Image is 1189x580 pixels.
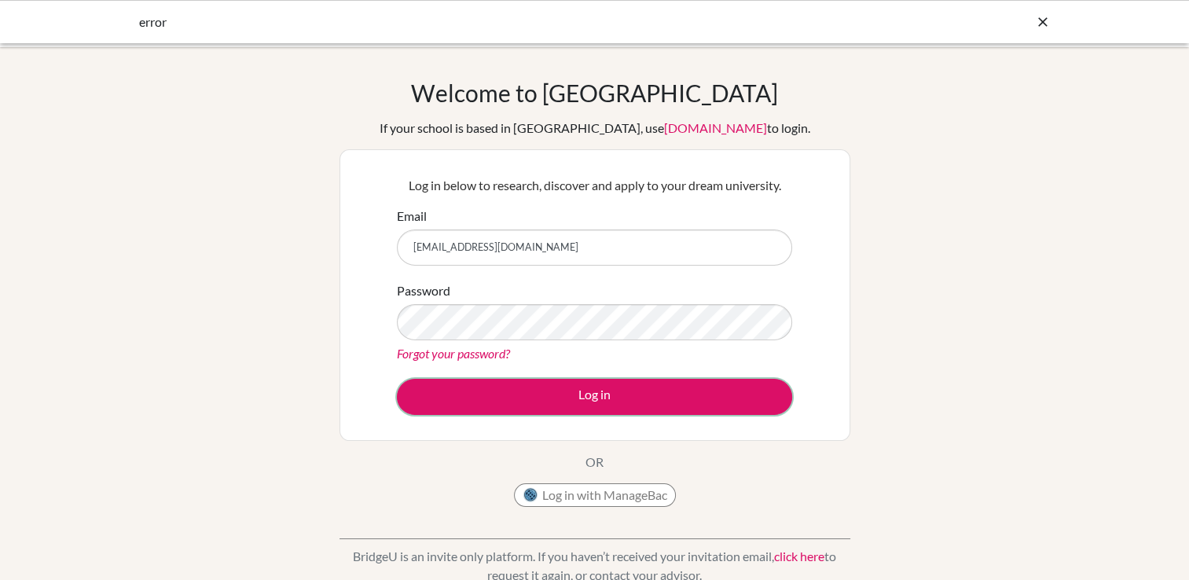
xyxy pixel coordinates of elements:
[585,453,604,472] p: OR
[664,120,767,135] a: [DOMAIN_NAME]
[380,119,810,138] div: If your school is based in [GEOGRAPHIC_DATA], use to login.
[397,346,510,361] a: Forgot your password?
[397,379,792,415] button: Log in
[397,281,450,300] label: Password
[411,79,778,107] h1: Welcome to [GEOGRAPHIC_DATA]
[139,13,815,31] div: error
[397,207,427,226] label: Email
[514,483,676,507] button: Log in with ManageBac
[397,176,792,195] p: Log in below to research, discover and apply to your dream university.
[774,549,824,563] a: click here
